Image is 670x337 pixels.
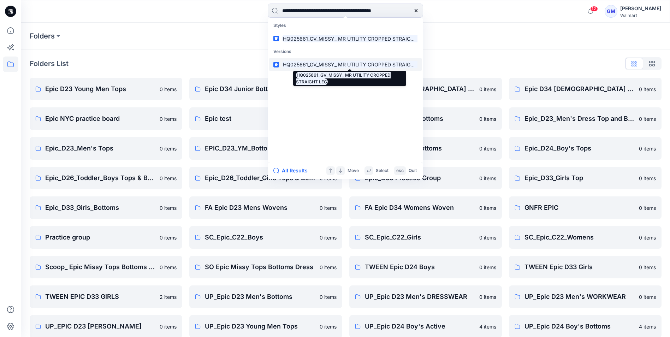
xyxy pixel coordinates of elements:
a: Epic_D23_Men's Dress Top and Bottoms0 items [509,107,662,130]
a: UP_Epic D23 Men's WORKWEAR0 items [509,285,662,308]
p: UP_Epic D23 Men's Bottoms [205,292,315,302]
p: 0 items [639,264,656,271]
p: 0 items [639,204,656,212]
a: Epic D34 [DEMOGRAPHIC_DATA] Tops0 items [509,78,662,100]
p: SC_Epic_C22_Womens [524,232,635,242]
a: FA Epic D23 Mens Wovens0 items [189,196,342,219]
p: 0 items [479,115,496,123]
p: TWEEN EPIC D33 GIRLS [45,292,155,302]
p: Epic_D23_Men's Tops [45,143,155,153]
p: Practice group [45,232,155,242]
p: 0 items [160,323,177,330]
p: Move [348,167,359,175]
p: 0 items [160,175,177,182]
a: Epic_D24_Boy's Bottoms0 items [349,137,502,160]
a: TWEEN EPIC D33 GIRLS2 items [30,285,182,308]
p: Styles [269,19,422,32]
p: 0 items [639,234,656,241]
a: TWEEN Epic D33 Girls0 items [509,256,662,278]
p: 0 items [479,175,496,182]
a: Epic_D23_Men's Bottoms0 items [349,107,502,130]
p: 4 items [479,323,496,330]
p: 0 items [479,85,496,93]
a: SC_Epic_C22_Boys0 items [189,226,342,249]
a: Folders [30,31,55,41]
a: Scoop_ Epic Missy Tops Bottoms Dress0 items [30,256,182,278]
a: TWEEN Epic D24 Boys0 items [349,256,502,278]
p: 0 items [479,264,496,271]
div: [PERSON_NAME] [620,4,661,13]
p: 0 items [639,115,656,123]
p: esc [396,167,404,175]
p: Folders List [30,58,69,69]
p: 0 items [160,145,177,152]
div: GM [605,5,617,18]
p: 0 items [479,204,496,212]
p: Epic_D33_Girls_Bottoms [45,203,155,213]
a: Epic_D33 Practice Group0 items [349,167,502,189]
a: SO Epic Missy Tops Bottoms Dress0 items [189,256,342,278]
a: Epic D34 [DEMOGRAPHIC_DATA] Bottoms0 items [349,78,502,100]
p: Epic D34 [DEMOGRAPHIC_DATA] Tops [524,84,635,94]
a: HQ025661_GV_MISSY_ MR UTILITY CROPPED STRAIGHT LEG [269,32,422,45]
p: Epic D23 Young Men Tops [45,84,155,94]
p: 0 items [639,293,656,301]
a: Practice group0 items [30,226,182,249]
p: 0 items [639,175,656,182]
p: SC_Epic_C22_Boys [205,232,315,242]
p: 0 items [479,234,496,241]
a: Epic_D23_Men's Tops0 items [30,137,182,160]
a: Epic_D24_Boy's Tops0 items [509,137,662,160]
p: Scoop_ Epic Missy Tops Bottoms Dress [45,262,155,272]
p: 0 items [320,204,337,212]
a: Epic_D33_Girls_Bottoms0 items [30,196,182,219]
p: 0 items [479,293,496,301]
a: Epic_D33_Girls Top0 items [509,167,662,189]
a: Epic_D26_Toddler_Girls Tops & Bottoms0 items [189,167,342,189]
p: UP_Epic D24 Boy's Active [365,321,475,331]
a: Epic D34 Junior Bottoms0 items [189,78,342,100]
a: Epic_D26_Toddler_Boys Tops & Bottoms0 items [30,167,182,189]
p: GNFR EPIC [524,203,635,213]
a: UP_Epic D23 Men's DRESSWEAR0 items [349,285,502,308]
p: 0 items [160,264,177,271]
p: 0 items [639,85,656,93]
p: Epic_D33_Girls Top [524,173,635,183]
a: UP_Epic D23 Men's Bottoms0 items [189,285,342,308]
p: FA Epic D34 Womens Woven [365,203,475,213]
p: 0 items [320,234,337,241]
p: 0 items [639,145,656,152]
a: EPIC_D23_YM_Bottoms0 items [189,137,342,160]
p: UP_Epic D23 Men's WORKWEAR [524,292,635,302]
p: 0 items [160,204,177,212]
p: 0 items [479,145,496,152]
p: 0 items [160,85,177,93]
p: Versions [269,45,422,58]
p: 0 items [160,115,177,123]
div: Walmart [620,13,661,18]
p: Epic D34 Junior Bottoms [205,84,315,94]
p: SO Epic Missy Tops Bottoms Dress [205,262,315,272]
p: SC_Epic_C22_Girls [365,232,475,242]
p: Epic_D24_Boy's Tops [524,143,635,153]
a: SC_Epic_C22_Womens0 items [509,226,662,249]
p: Epic test [205,114,319,124]
p: 0 items [160,234,177,241]
p: 2 items [160,293,177,301]
a: SC_Epic_C22_Girls0 items [349,226,502,249]
p: EPIC_D23_YM_Bottoms [205,143,315,153]
a: Epic D23 Young Men Tops0 items [30,78,182,100]
p: FA Epic D23 Mens Wovens [205,203,315,213]
button: All Results [273,166,312,175]
p: UP_EPIC D23 [PERSON_NAME] [45,321,155,331]
p: Quit [409,167,417,175]
p: UP_Epic D24 Boy's Bottoms [524,321,635,331]
p: 0 items [320,323,337,330]
a: Epic test1 item [189,107,342,130]
p: Epic_D26_Toddler_Girls Tops & Bottoms [205,173,315,183]
span: 12 [590,6,598,12]
a: FA Epic D34 Womens Woven0 items [349,196,502,219]
mark: HQ025661_GV_MISSY_ MR UTILITY CROPPED STRAIGHT LEG [282,60,429,69]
